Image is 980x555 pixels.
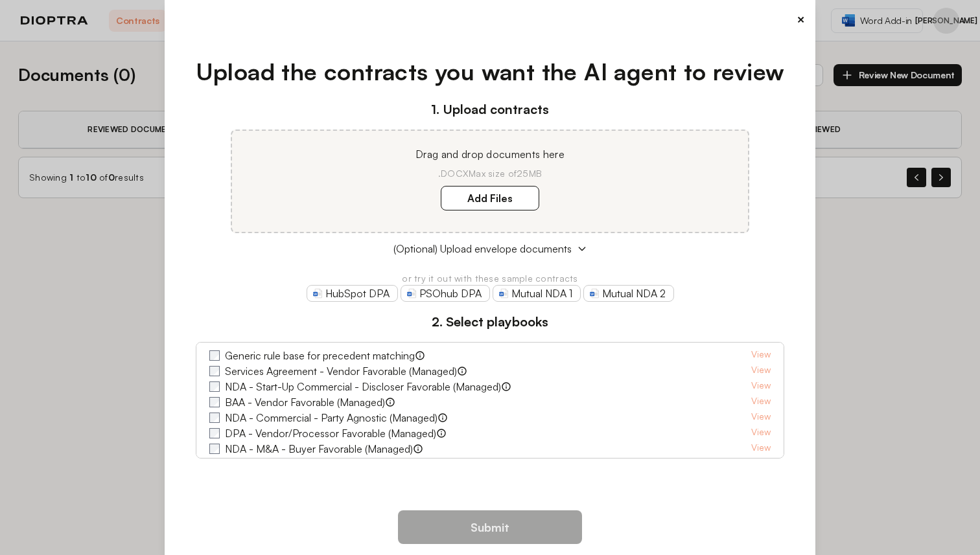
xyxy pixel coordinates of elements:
a: HubSpot DPA [307,285,398,302]
a: View [751,457,771,472]
a: View [751,425,771,441]
label: Add Files [441,186,539,210]
p: Drag and drop documents here [248,146,732,162]
a: View [751,348,771,363]
label: Generic rule base for precedent matching [225,348,415,363]
h3: 1. Upload contracts [196,100,785,119]
button: × [797,10,805,28]
label: NDA - M&A - Buyer Favorable (Managed) [225,441,413,457]
p: or try it out with these sample contracts [196,272,785,285]
button: (Optional) Upload envelope documents [196,241,785,256]
a: View [751,410,771,425]
label: NDA - Start-Up Commercial - Discloser Favorable (Managed) [225,379,501,394]
span: (Optional) Upload envelope documents [393,241,572,256]
a: View [751,379,771,394]
label: BAA - Vendor Favorable (Managed) [225,394,385,410]
button: Submit [398,510,582,544]
label: DPA - Vendor/Processor Favorable (Managed) [225,425,436,441]
a: Mutual NDA 1 [493,285,581,302]
a: View [751,363,771,379]
h1: Upload the contracts you want the AI agent to review [196,54,785,89]
label: Services Agreement - Vendor Favorable (Managed) [225,363,457,379]
a: View [751,441,771,457]
p: .DOCX Max size of 25MB [248,167,732,180]
label: NDA - Commercial - Party Agnostic (Managed) [225,410,437,425]
h3: 2. Select playbooks [196,312,785,332]
a: View [751,394,771,410]
a: PSOhub DPA [401,285,490,302]
a: Mutual NDA 2 [583,285,674,302]
label: Services Agreement - Customer Review of Vendor Form (Market) [225,457,520,472]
